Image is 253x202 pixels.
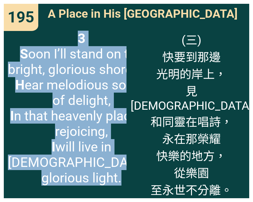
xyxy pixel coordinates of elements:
b: S [20,46,28,62]
span: (三) 快要到那邊 光明的岸上， 見[DEMOGRAPHIC_DATA] 和同靈在唱詩， 永在那榮耀 快樂的地方， 從樂園 至永世不分離。 [131,31,252,198]
span: oon I’ll stand on the bright, glorious shoreline, ear melodious songs of delight, n that heavenly... [8,31,155,186]
b: I [52,139,55,155]
b: 3 [78,31,85,46]
b: H [15,77,25,93]
b: I [10,108,14,124]
span: A Place in His [GEOGRAPHIC_DATA] [48,7,238,21]
span: 195 [8,8,34,26]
